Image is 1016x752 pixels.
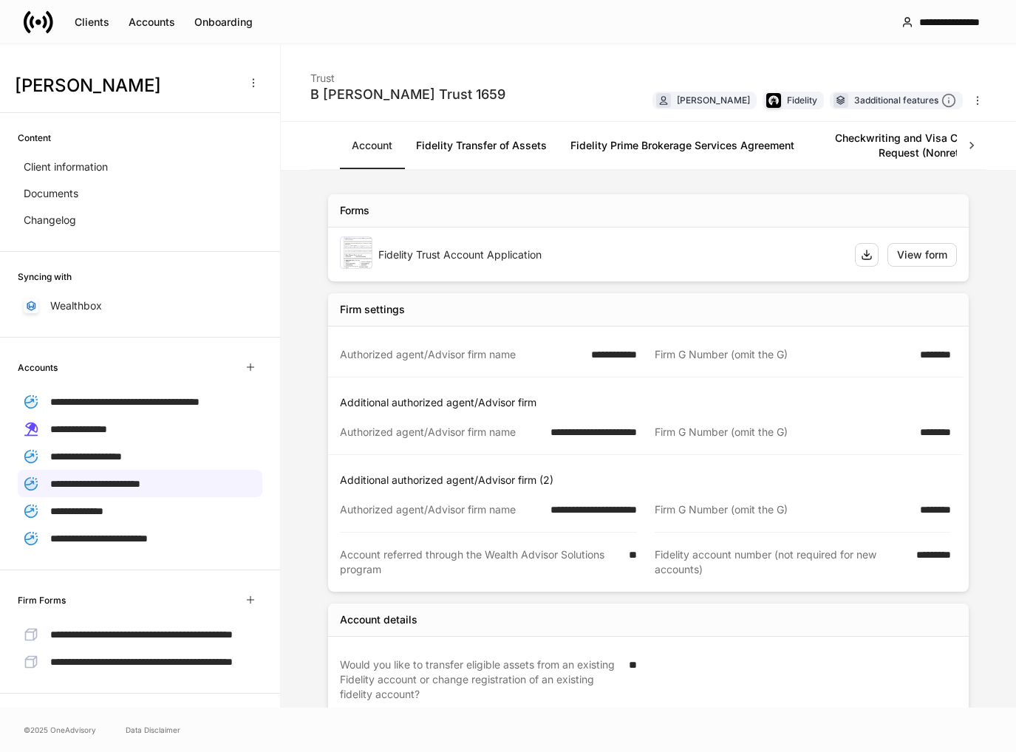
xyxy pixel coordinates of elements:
[310,62,505,86] div: Trust
[24,186,78,201] p: Documents
[126,724,180,736] a: Data Disclaimer
[340,473,963,488] p: Additional authorized agent/Advisor firm (2)
[340,302,405,317] div: Firm settings
[185,10,262,34] button: Onboarding
[65,10,119,34] button: Clients
[24,724,96,736] span: © 2025 OneAdvisory
[18,593,66,607] h6: Firm Forms
[310,86,505,103] div: B [PERSON_NAME] Trust 1659
[378,247,843,262] div: Fidelity Trust Account Application
[787,93,817,107] div: Fidelity
[15,74,236,98] h3: [PERSON_NAME]
[340,347,582,362] div: Authorized agent/Advisor firm name
[887,243,957,267] button: View form
[340,547,620,577] div: Account referred through the Wealth Advisor Solutions program
[18,360,58,375] h6: Accounts
[677,93,750,107] div: [PERSON_NAME]
[340,612,417,627] div: Account details
[18,180,262,207] a: Documents
[75,15,109,30] div: Clients
[655,425,912,440] div: Firm G Number (omit the G)
[340,425,542,440] div: Authorized agent/Advisor firm name
[129,15,175,30] div: Accounts
[854,93,956,109] div: 3 additional features
[50,298,102,313] p: Wealthbox
[655,502,912,517] div: Firm G Number (omit the G)
[194,15,253,30] div: Onboarding
[404,122,559,169] a: Fidelity Transfer of Assets
[18,207,262,233] a: Changelog
[18,154,262,180] a: Client information
[340,502,542,517] div: Authorized agent/Advisor firm name
[340,395,963,410] p: Additional authorized agent/Advisor firm
[24,213,76,228] p: Changelog
[18,270,72,284] h6: Syncing with
[897,247,947,262] div: View form
[655,347,912,362] div: Firm G Number (omit the G)
[18,293,262,319] a: Wealthbox
[340,203,369,218] div: Forms
[18,131,51,145] h6: Content
[24,160,108,174] p: Client information
[119,10,185,34] button: Accounts
[340,122,404,169] a: Account
[655,547,908,577] div: Fidelity account number (not required for new accounts)
[340,657,620,702] div: Would you like to transfer eligible assets from an existing Fidelity account or change registrati...
[559,122,806,169] a: Fidelity Prime Brokerage Services Agreement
